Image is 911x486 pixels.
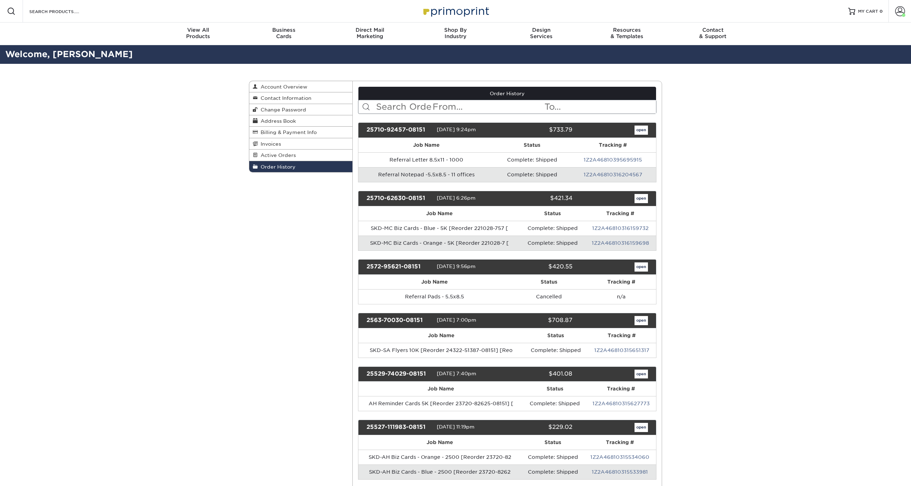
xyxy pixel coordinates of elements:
span: Billing & Payment Info [258,129,317,135]
td: AH Reminder Cards 5K [Reorder 23720-82625-08151] [ [358,396,524,411]
span: MY CART [858,8,878,14]
td: Complete: Shipped [494,167,570,182]
span: Active Orders [258,152,296,158]
span: [DATE] 7:40pm [437,371,476,376]
a: Invoices [249,138,352,150]
td: n/a [587,289,656,304]
div: Products [155,27,241,40]
th: Status [494,138,570,152]
td: SKD-MC Biz Cards - Blue - 5K [Reorder 221028-757 [ [358,221,521,236]
a: open [635,194,648,203]
span: [DATE] 9:56pm [437,263,476,269]
a: Contact Information [249,92,352,104]
span: Change Password [258,107,306,113]
th: Tracking # [586,382,656,396]
div: $708.87 [502,316,577,325]
a: Active Orders [249,150,352,161]
a: Billing & Payment Info [249,127,352,138]
a: Direct MailMarketing [327,23,413,45]
td: Complete: Shipped [524,396,586,411]
td: Complete: Shipped [494,152,570,167]
a: BusinessCards [241,23,327,45]
td: SKD-AH Biz Cards - Orange - 2500 [Reorder 23720-82 [358,450,522,464]
span: Contact Information [258,95,311,101]
span: [DATE] 6:26pm [437,195,476,201]
span: Shop By [413,27,499,33]
a: 1Z2A46810316159698 [592,240,649,246]
td: Cancelled [511,289,587,304]
a: open [635,370,648,379]
input: SEARCH PRODUCTS..... [29,7,97,16]
td: SKD-MC Biz Cards - Orange - 5K [Reorder 221028-7 [ [358,236,521,250]
a: 1Z2A46810315534060 [590,454,649,460]
span: Direct Mail [327,27,413,33]
span: Business [241,27,327,33]
a: 1Z2A46810315651317 [594,347,649,353]
input: Search Orders... [375,100,432,114]
div: $420.55 [502,262,577,272]
a: Address Book [249,115,352,127]
th: Tracking # [587,275,656,289]
th: Tracking # [587,328,656,343]
td: Complete: Shipped [524,343,587,358]
div: 25527-111983-08151 [361,423,437,432]
a: Order History [358,87,656,100]
td: SKD-SA Flyers 10K [Reorder 24322-51387-08151] [Reo [358,343,524,358]
td: Complete: Shipped [521,221,585,236]
div: Cards [241,27,327,40]
a: Change Password [249,104,352,115]
div: 25710-92457-08151 [361,126,437,135]
th: Job Name [358,328,524,343]
div: Industry [413,27,499,40]
input: From... [432,100,544,114]
a: open [635,423,648,432]
td: SKD-AH Biz Cards - Blue - 2500 [Reorder 23720-8262 [358,464,522,479]
span: Invoices [258,141,281,147]
th: Status [524,328,587,343]
span: Account Overview [258,84,307,90]
th: Job Name [358,382,524,396]
div: $401.08 [502,370,577,379]
th: Status [511,275,587,289]
div: Services [498,27,584,40]
div: Marketing [327,27,413,40]
a: open [635,126,648,135]
div: $229.02 [502,423,577,432]
a: 1Z2A46810316159732 [592,225,649,231]
span: Address Book [258,118,296,124]
th: Status [522,435,584,450]
a: Order History [249,161,352,172]
a: 1Z2A46810395695915 [584,157,642,163]
a: 1Z2A46810315627773 [593,401,650,406]
a: 1Z2A46810316204567 [584,172,642,177]
input: To... [544,100,656,114]
span: Order History [258,164,296,170]
th: Tracking # [584,435,656,450]
div: & Support [670,27,756,40]
img: Primoprint [420,4,491,19]
span: Resources [584,27,670,33]
th: Job Name [358,138,495,152]
td: Referral Pads - 5.5x8.5 [358,289,511,304]
span: [DATE] 9:24pm [437,127,476,132]
a: Shop ByIndustry [413,23,499,45]
th: Job Name [358,206,521,221]
td: Referral Letter 8.5x11 - 1000 [358,152,495,167]
th: Tracking # [570,138,656,152]
a: 1Z2A46810315533981 [592,469,648,475]
td: Referral Notepad -5.5x8.5 - 11 offices [358,167,495,182]
div: $421.34 [502,194,577,203]
div: 25710-62630-08151 [361,194,437,203]
td: Complete: Shipped [522,450,584,464]
span: View All [155,27,241,33]
th: Job Name [358,435,522,450]
th: Status [521,206,585,221]
div: $733.79 [502,126,577,135]
span: 0 [880,9,883,14]
div: 2572-95621-08151 [361,262,437,272]
a: open [635,262,648,272]
a: DesignServices [498,23,584,45]
a: Resources& Templates [584,23,670,45]
span: [DATE] 7:00pm [437,317,476,323]
span: Design [498,27,584,33]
